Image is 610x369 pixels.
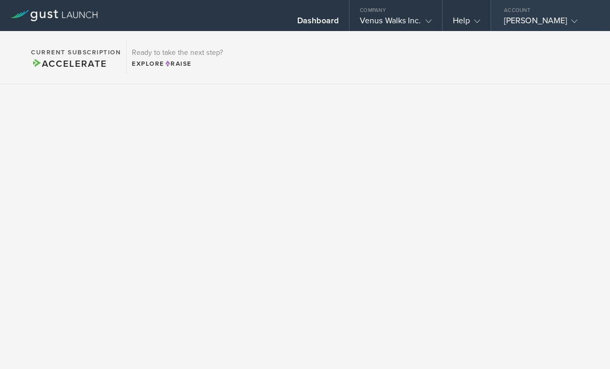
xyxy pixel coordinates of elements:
div: Help [453,16,480,31]
div: Venus Walks Inc. [360,16,432,31]
iframe: Chat Widget [558,319,610,369]
span: Raise [164,60,192,67]
div: Explore [132,59,223,68]
h2: Current Subscription [31,49,121,55]
div: Ready to take the next step?ExploreRaise [126,41,228,73]
div: Dashboard [297,16,339,31]
h3: Ready to take the next step? [132,49,223,56]
div: [PERSON_NAME] [504,16,592,31]
span: Accelerate [31,58,106,69]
